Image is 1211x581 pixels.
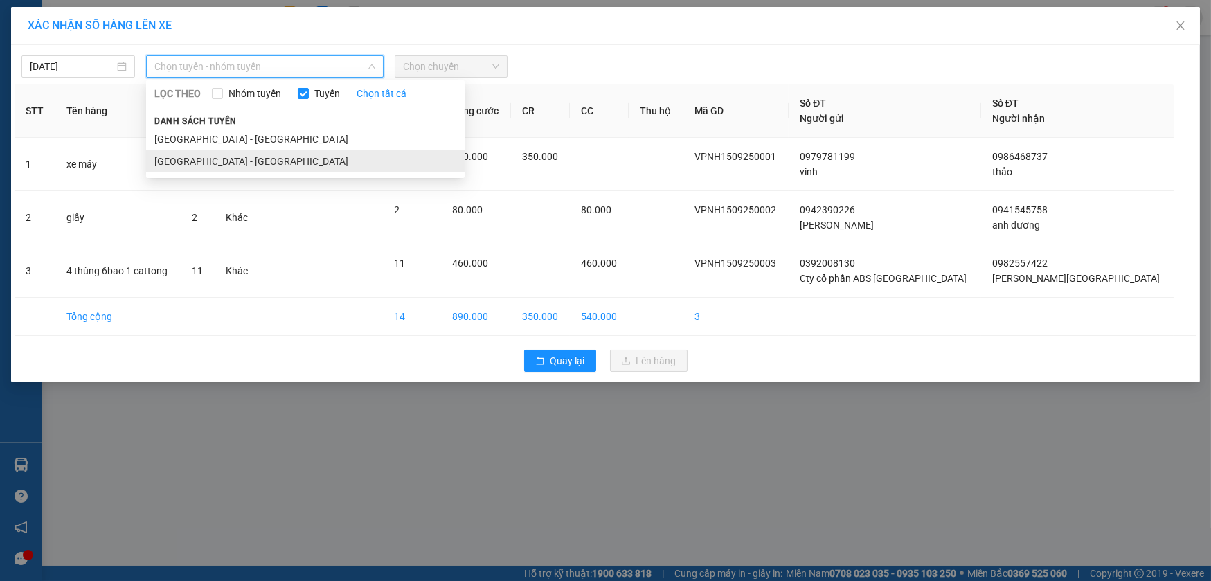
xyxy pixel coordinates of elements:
[441,84,511,138] th: Tổng cước
[55,138,181,191] td: xe máy
[394,258,405,269] span: 11
[357,86,406,101] a: Chọn tất cả
[550,353,585,368] span: Quay lại
[394,204,400,215] span: 2
[581,258,617,269] span: 460.000
[55,191,181,244] td: giấy
[12,46,197,72] span: VPNH1509250003
[452,204,483,215] span: 80.000
[800,204,855,215] span: 0942390226
[154,56,375,77] span: Chọn tuyến - nhóm tuyến
[15,244,55,298] td: 3
[192,212,197,223] span: 2
[992,204,1048,215] span: 0941545758
[800,258,855,269] span: 0392008130
[581,204,611,215] span: 80.000
[15,84,55,138] th: STT
[93,35,115,44] span: [DATE]
[992,151,1048,162] span: 0986468737
[511,298,570,336] td: 350.000
[683,84,789,138] th: Mã GD
[992,113,1045,124] span: Người nhận
[452,151,488,162] span: 350.000
[452,258,488,269] span: 460.000
[800,220,874,231] span: [PERSON_NAME]
[570,84,629,138] th: CC
[30,59,114,74] input: 15/09/2025
[55,84,181,138] th: Tên hàng
[522,151,558,162] span: 350.000
[146,128,465,150] li: [GEOGRAPHIC_DATA] - [GEOGRAPHIC_DATA]
[992,273,1160,284] span: [PERSON_NAME][GEOGRAPHIC_DATA]
[403,56,500,77] span: Chọn chuyến
[215,191,260,244] td: Khác
[215,244,260,298] td: Khác
[800,273,967,284] span: Cty cổ phần ABS [GEOGRAPHIC_DATA]
[629,84,683,138] th: Thu hộ
[146,115,245,127] span: Danh sách tuyến
[192,265,203,276] span: 11
[610,350,688,372] button: uploadLên hàng
[28,19,172,32] span: XÁC NHẬN SỐ HÀNG LÊN XE
[694,258,776,269] span: VPNH1509250003
[800,166,818,177] span: vinh
[15,191,55,244] td: 2
[1175,20,1186,31] span: close
[535,356,545,367] span: rollback
[992,258,1048,269] span: 0982557422
[368,62,376,71] span: down
[55,244,181,298] td: 4 thùng 6bao 1 cattong
[694,151,776,162] span: VPNH1509250001
[511,84,570,138] th: CR
[383,298,441,336] td: 14
[441,298,511,336] td: 890.000
[524,350,596,372] button: rollbackQuay lại
[800,98,826,109] span: Số ĐT
[992,166,1012,177] span: thảo
[992,98,1019,109] span: Số ĐT
[15,138,55,191] td: 1
[992,220,1040,231] span: anh dương
[154,86,201,101] span: LỌC THEO
[694,204,776,215] span: VPNH1509250002
[683,298,789,336] td: 3
[55,298,181,336] td: Tổng cộng
[1161,7,1200,46] button: Close
[800,151,855,162] span: 0979781199
[223,86,287,101] span: Nhóm tuyến
[570,298,629,336] td: 540.000
[19,6,188,33] span: [PERSON_NAME]
[309,86,346,101] span: Tuyến
[146,150,465,172] li: [GEOGRAPHIC_DATA] - [GEOGRAPHIC_DATA]
[800,113,844,124] span: Người gửi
